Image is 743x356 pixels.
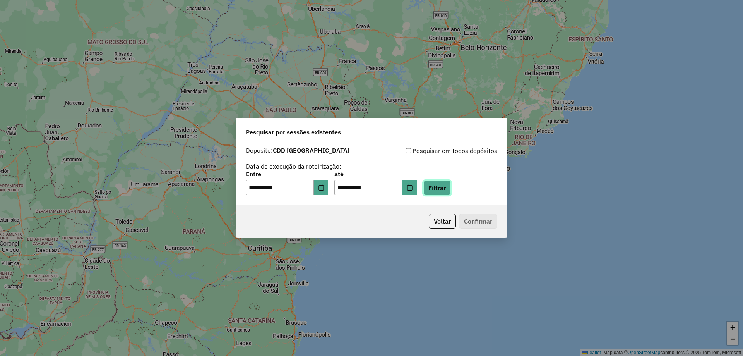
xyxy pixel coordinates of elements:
[314,180,329,195] button: Choose Date
[371,146,497,155] div: Pesquisar em todos depósitos
[402,180,417,195] button: Choose Date
[246,169,328,179] label: Entre
[423,181,451,195] button: Filtrar
[246,127,341,137] span: Pesquisar por sessões existentes
[273,146,349,154] strong: CDD [GEOGRAPHIC_DATA]
[246,146,349,155] label: Depósito:
[429,214,456,229] button: Voltar
[334,169,417,179] label: até
[246,162,341,171] label: Data de execução da roteirização:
